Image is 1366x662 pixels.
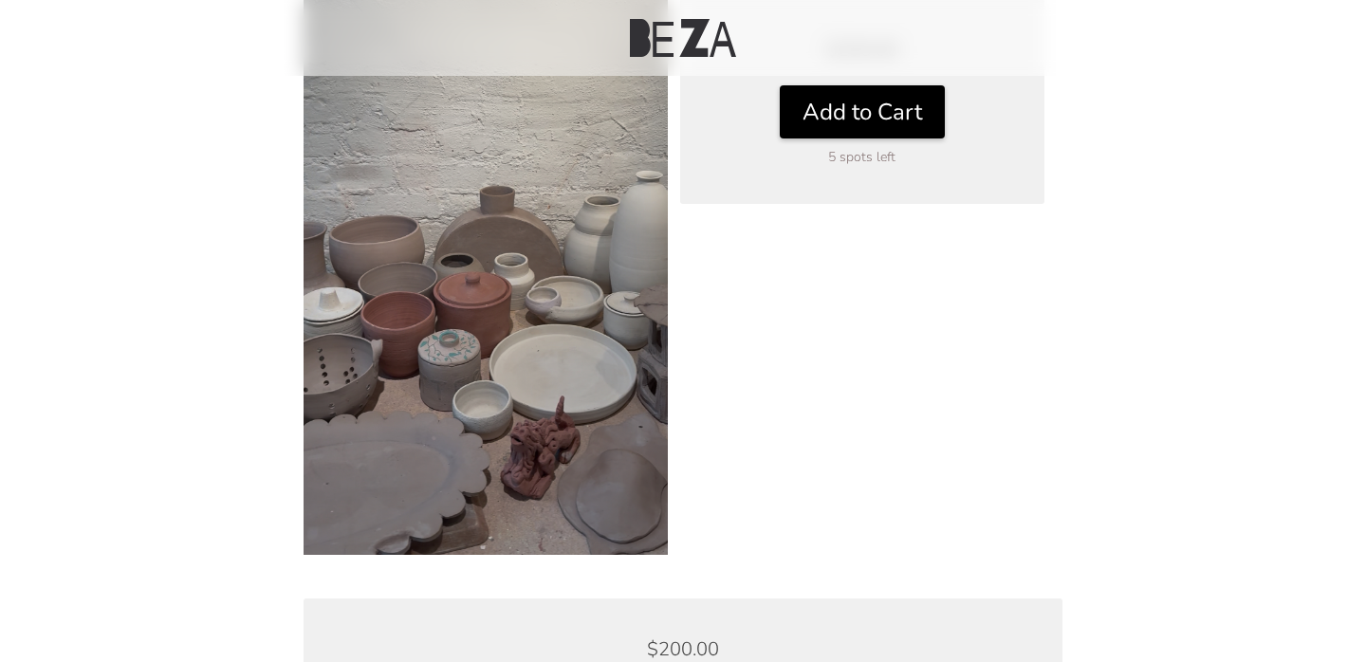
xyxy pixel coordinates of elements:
button: Add to Cart [780,85,945,138]
div: 5 spots left [718,148,1006,166]
img: Beza Studio Logo [630,19,736,57]
a: CUSTOM September product photo [304,241,668,262]
div: $200.00 [341,636,1024,662]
